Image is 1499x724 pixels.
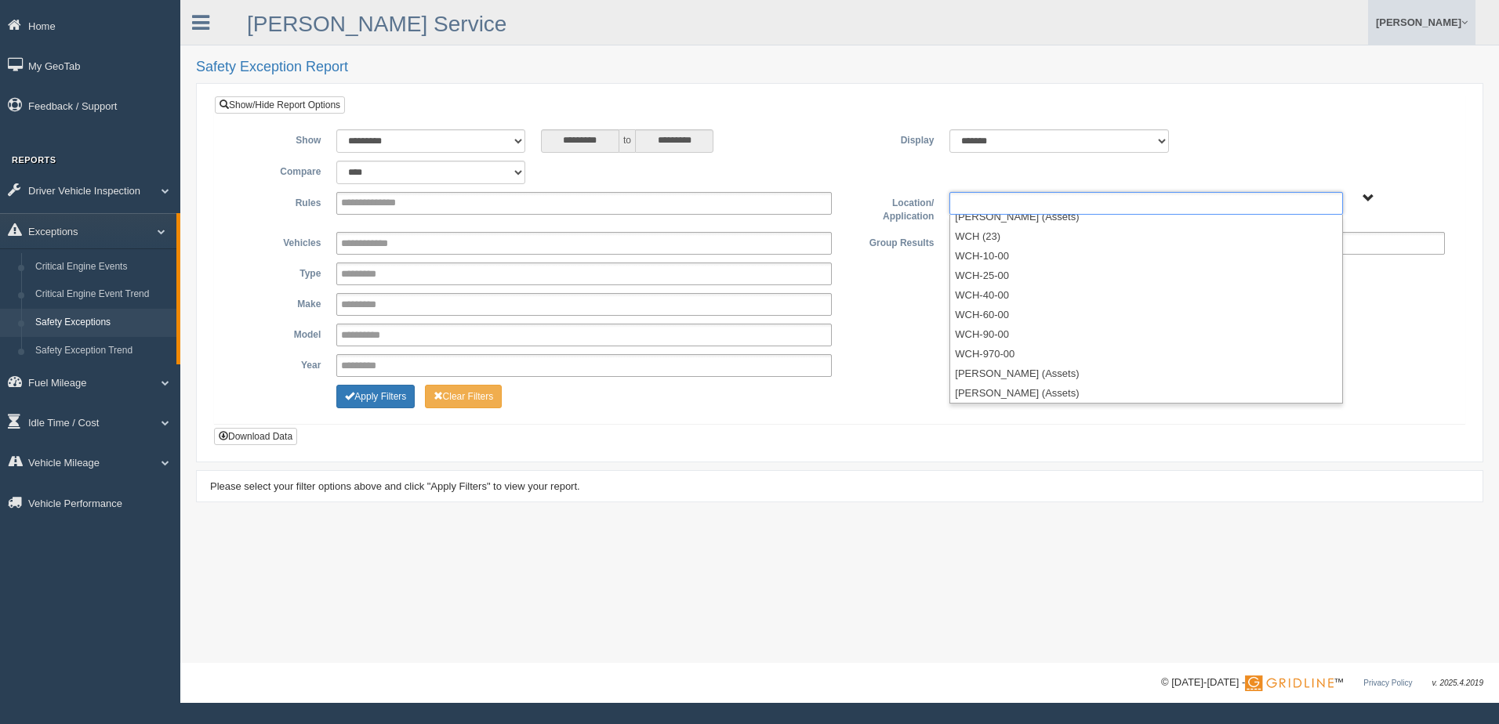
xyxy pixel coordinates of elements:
li: WCH-60-00 [950,305,1341,324]
span: Please select your filter options above and click "Apply Filters" to view your report. [210,480,580,492]
label: Year [227,354,328,373]
a: Privacy Policy [1363,679,1412,687]
label: Vehicles [227,232,328,251]
li: WCH (23) [950,226,1341,246]
a: Critical Engine Event Trend [28,281,176,309]
label: Rules [227,192,328,211]
a: Safety Exceptions [28,309,176,337]
button: Change Filter Options [425,385,503,408]
li: WCH-90-00 [950,324,1341,344]
span: v. 2025.4.2019 [1432,679,1483,687]
label: Type [227,262,328,281]
label: Location/ Application [840,192,942,224]
label: Show [227,129,328,148]
a: Show/Hide Report Options [215,96,345,114]
label: Make [227,293,328,312]
a: [PERSON_NAME] Service [247,12,506,36]
li: [PERSON_NAME] (Assets) [950,364,1341,383]
a: Safety Exception Trend [28,337,176,365]
label: Compare [227,161,328,179]
label: Model [227,324,328,342]
li: WCH-40-00 [950,285,1341,305]
div: © [DATE]-[DATE] - ™ [1161,675,1483,691]
button: Change Filter Options [336,385,415,408]
button: Download Data [214,428,297,445]
li: WCH-25-00 [950,266,1341,285]
li: [PERSON_NAME] (Assets) [950,207,1341,226]
span: to [619,129,635,153]
h2: Safety Exception Report [196,60,1483,75]
li: WCH-970-00 [950,344,1341,364]
li: [PERSON_NAME] (Assets) [950,383,1341,403]
label: Display [840,129,942,148]
a: Critical Engine Events [28,253,176,281]
label: Group Results [840,232,942,251]
li: WCH-10-00 [950,246,1341,266]
img: Gridline [1245,675,1334,691]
